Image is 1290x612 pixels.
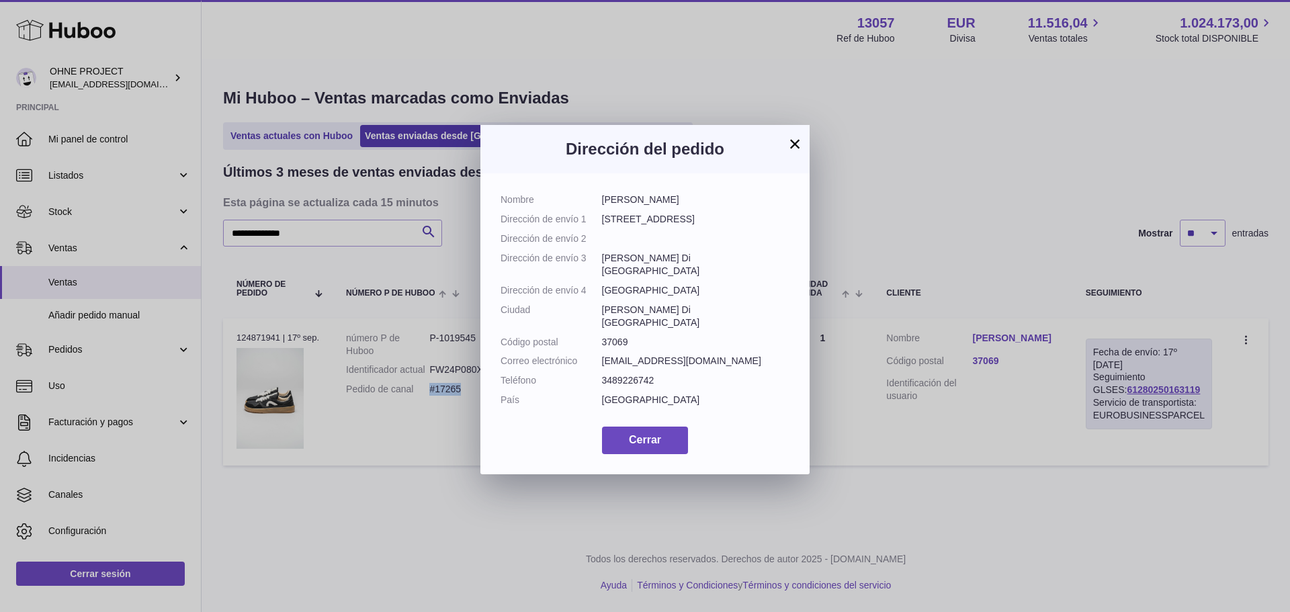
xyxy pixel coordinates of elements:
[501,232,602,245] dt: Dirección de envío 2
[602,284,790,297] dd: [GEOGRAPHIC_DATA]
[602,374,790,387] dd: 3489226742
[602,213,790,226] dd: [STREET_ADDRESS]
[602,336,790,349] dd: 37069
[602,394,790,406] dd: [GEOGRAPHIC_DATA]
[602,355,790,367] dd: [EMAIL_ADDRESS][DOMAIN_NAME]
[501,284,602,297] dt: Dirección de envío 4
[501,213,602,226] dt: Dirección de envío 1
[501,138,789,160] h3: Dirección del pedido
[602,252,790,277] dd: [PERSON_NAME] Di [GEOGRAPHIC_DATA]
[501,304,602,329] dt: Ciudad
[501,336,602,349] dt: Código postal
[501,252,602,277] dt: Dirección de envío 3
[501,355,602,367] dt: Correo electrónico
[501,193,602,206] dt: Nombre
[787,136,803,152] button: ×
[501,394,602,406] dt: País
[501,374,602,387] dt: Teléfono
[602,427,688,454] button: Cerrar
[602,193,790,206] dd: [PERSON_NAME]
[629,434,661,445] span: Cerrar
[602,304,790,329] dd: [PERSON_NAME] Di [GEOGRAPHIC_DATA]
